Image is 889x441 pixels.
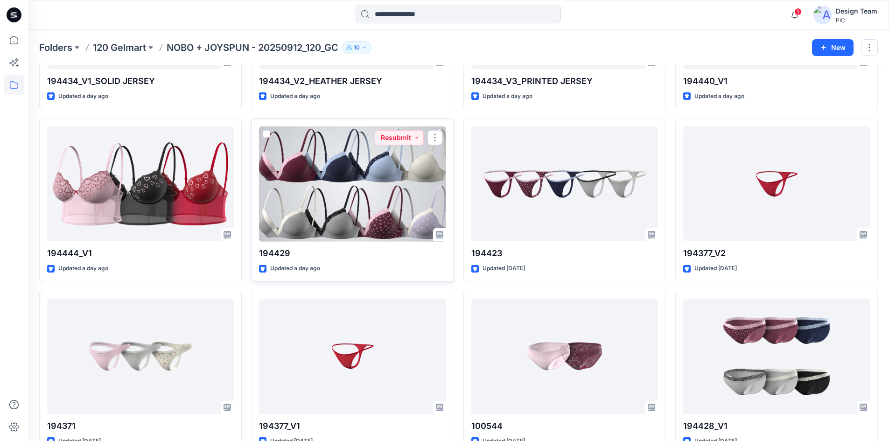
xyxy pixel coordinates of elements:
p: 194429 [259,247,446,260]
p: 194434_V1_SOLID JERSEY [47,75,234,88]
p: 100544 [471,420,658,433]
a: 194377_V2 [683,126,870,242]
p: Updated [DATE] [694,264,737,273]
div: PIC [836,17,877,24]
p: 194440_V1 [683,75,870,88]
a: 194423 [471,126,658,242]
a: 120 Gelmart [93,41,146,54]
p: Updated [DATE] [483,264,525,273]
p: Updated a day ago [58,91,108,101]
a: Folders [39,41,72,54]
p: 194444_V1 [47,247,234,260]
a: 194428_V1 [683,299,870,414]
span: 1 [794,8,802,15]
a: 194444_V1 [47,126,234,242]
p: 194423 [471,247,658,260]
a: 194429 [259,126,446,242]
p: 194434_V3_PRINTED JERSEY [471,75,658,88]
button: 10 [342,41,371,54]
p: Updated a day ago [270,264,320,273]
p: Updated a day ago [483,91,532,101]
p: Updated a day ago [694,91,744,101]
div: Design Team [836,6,877,17]
p: NOBO + JOYSPUN - 20250912_120_GC [167,41,338,54]
button: New [812,39,854,56]
p: 194377_V1 [259,420,446,433]
p: 194377_V2 [683,247,870,260]
a: 194371 [47,299,234,414]
p: 194371 [47,420,234,433]
a: 194377_V1 [259,299,446,414]
p: 194434_V2_HEATHER JERSEY [259,75,446,88]
p: Updated a day ago [58,264,108,273]
p: 194428_V1 [683,420,870,433]
p: 10 [354,42,360,53]
img: avatar [813,6,832,24]
p: Updated a day ago [270,91,320,101]
a: 100544 [471,299,658,414]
